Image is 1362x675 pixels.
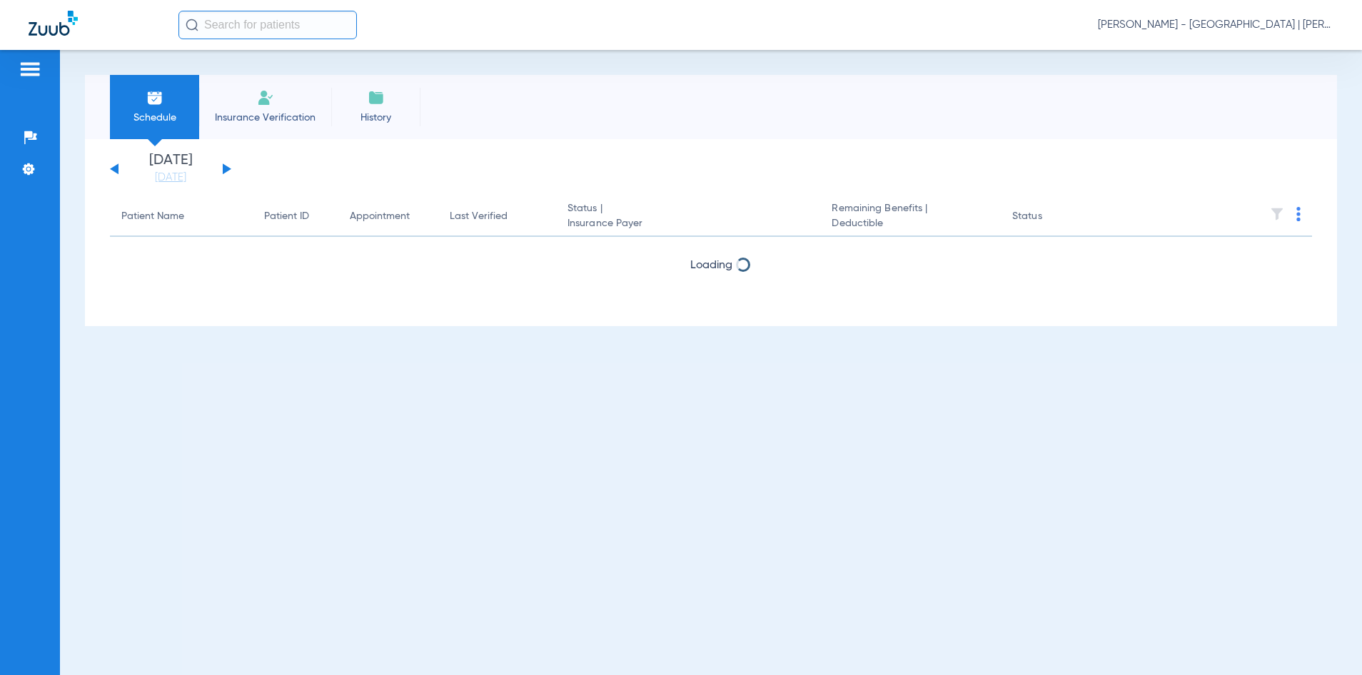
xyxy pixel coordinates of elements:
[450,209,508,224] div: Last Verified
[146,89,163,106] img: Schedule
[350,209,410,224] div: Appointment
[1001,197,1097,237] th: Status
[128,153,213,185] li: [DATE]
[832,216,989,231] span: Deductible
[450,209,545,224] div: Last Verified
[210,111,321,125] span: Insurance Verification
[29,11,78,36] img: Zuub Logo
[350,209,427,224] div: Appointment
[1270,207,1284,221] img: filter.svg
[178,11,357,39] input: Search for patients
[1296,207,1301,221] img: group-dot-blue.svg
[1098,18,1333,32] span: [PERSON_NAME] - [GEOGRAPHIC_DATA] | [PERSON_NAME]
[264,209,327,224] div: Patient ID
[128,171,213,185] a: [DATE]
[368,89,385,106] img: History
[567,216,809,231] span: Insurance Payer
[121,111,188,125] span: Schedule
[121,209,241,224] div: Patient Name
[19,61,41,78] img: hamburger-icon
[342,111,410,125] span: History
[820,197,1001,237] th: Remaining Benefits |
[690,260,732,271] span: Loading
[257,89,274,106] img: Manual Insurance Verification
[556,197,820,237] th: Status |
[121,209,184,224] div: Patient Name
[264,209,309,224] div: Patient ID
[186,19,198,31] img: Search Icon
